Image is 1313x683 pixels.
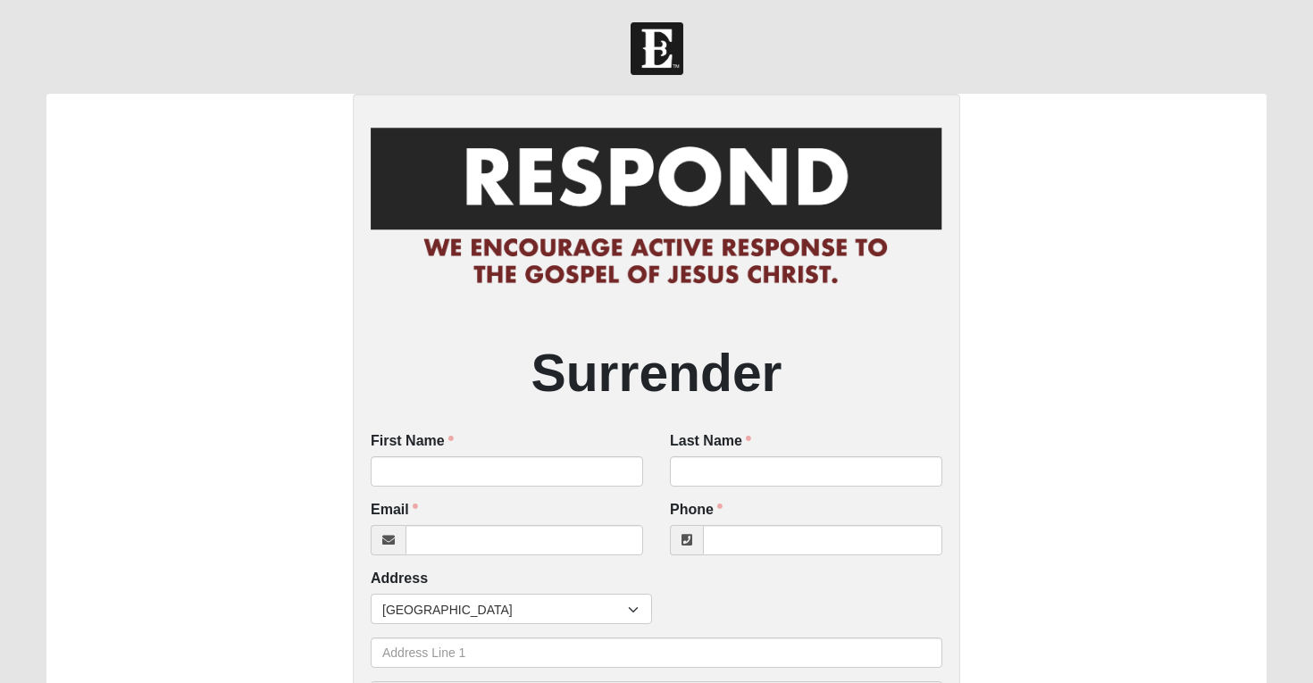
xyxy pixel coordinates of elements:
img: RespondCardHeader.png [371,112,942,303]
label: Last Name [670,431,751,452]
h2: Surrender [371,342,942,405]
label: Address [371,569,428,589]
label: First Name [371,431,454,452]
span: [GEOGRAPHIC_DATA] [382,595,628,625]
img: Church of Eleven22 Logo [631,22,683,75]
input: Address Line 1 [371,637,942,668]
label: Phone [670,500,723,521]
label: Email [371,500,418,521]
